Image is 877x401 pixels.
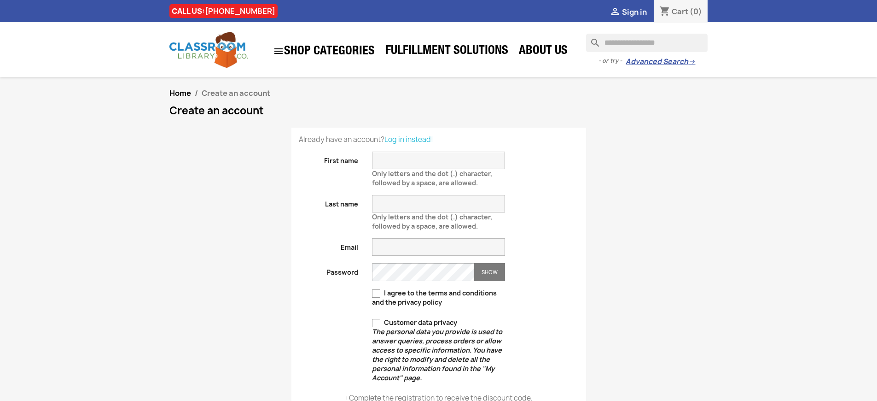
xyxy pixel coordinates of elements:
em: The personal data you provide is used to answer queries, process orders or allow access to specif... [372,327,502,382]
button: Show [474,263,505,281]
span: Create an account [202,88,270,98]
a: Fulfillment Solutions [381,42,513,61]
i:  [273,46,284,57]
i:  [610,7,621,18]
span: Only letters and the dot (.) character, followed by a space, are allowed. [372,209,492,230]
span: (0) [690,6,702,17]
label: Password [292,263,366,277]
a: Home [169,88,191,98]
input: Search [586,34,708,52]
a: About Us [514,42,572,61]
i: search [586,34,597,45]
i: shopping_cart [659,6,670,18]
label: Last name [292,195,366,209]
a: [PHONE_NUMBER] [205,6,275,16]
img: Classroom Library Company [169,32,248,68]
h1: Create an account [169,105,708,116]
a: Log in instead! [384,135,433,144]
span: - or try - [598,56,626,65]
input: Password input [372,263,474,281]
p: Already have an account? [299,135,579,144]
label: Customer data privacy [372,318,505,383]
span: Cart [672,6,688,17]
label: Email [292,238,366,252]
a: SHOP CATEGORIES [268,41,379,61]
a:  Sign in [610,7,647,17]
label: I agree to the terms and conditions and the privacy policy [372,289,505,307]
span: Only letters and the dot (.) character, followed by a space, are allowed. [372,165,492,187]
span: → [688,57,695,66]
span: Sign in [622,7,647,17]
div: CALL US: [169,4,278,18]
label: First name [292,152,366,165]
a: Advanced Search→ [626,57,695,66]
